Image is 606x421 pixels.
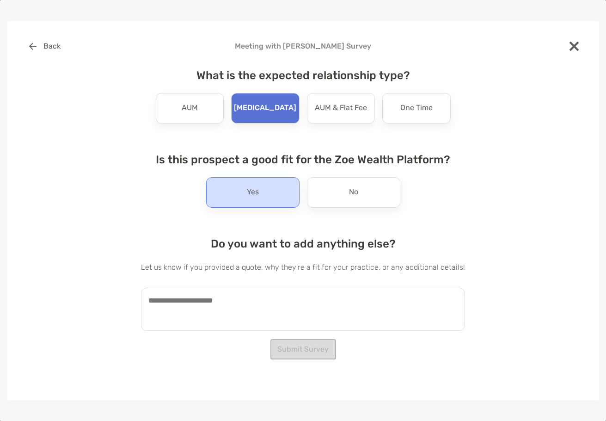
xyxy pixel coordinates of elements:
[234,101,296,116] p: [MEDICAL_DATA]
[315,101,367,116] p: AUM & Flat Fee
[22,42,584,50] h4: Meeting with [PERSON_NAME] Survey
[349,185,358,200] p: No
[247,185,259,200] p: Yes
[400,101,433,116] p: One Time
[29,43,37,50] img: button icon
[141,69,465,82] h4: What is the expected relationship type?
[569,42,579,51] img: close modal
[141,261,465,273] p: Let us know if you provided a quote, why they're a fit for your practice, or any additional details!
[182,101,198,116] p: AUM
[141,153,465,166] h4: Is this prospect a good fit for the Zoe Wealth Platform?
[141,237,465,250] h4: Do you want to add anything else?
[22,36,68,56] button: Back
